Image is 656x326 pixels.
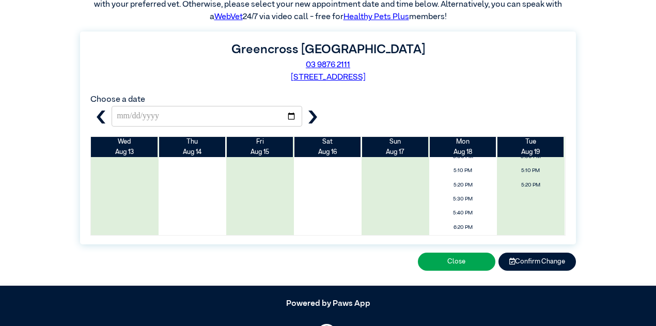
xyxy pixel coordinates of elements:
[226,137,294,157] th: Aug 15
[432,207,494,219] span: 5:40 PM
[80,299,576,309] h5: Powered by Paws App
[159,137,226,157] th: Aug 14
[362,137,429,157] th: Aug 17
[432,193,494,205] span: 5:30 PM
[498,253,576,271] button: Confirm Change
[343,13,409,21] a: Healthy Pets Plus
[497,137,565,157] th: Aug 19
[418,253,495,271] button: Close
[499,179,561,191] span: 5:20 PM
[432,179,494,191] span: 5:20 PM
[432,222,494,234] span: 6:20 PM
[306,61,350,69] a: 03 9876 2111
[91,137,159,157] th: Aug 13
[429,137,497,157] th: Aug 18
[231,43,425,56] label: Greencross [GEOGRAPHIC_DATA]
[214,13,243,21] a: WebVet
[294,137,362,157] th: Aug 16
[499,165,561,177] span: 5:10 PM
[432,165,494,177] span: 5:10 PM
[291,73,366,82] a: [STREET_ADDRESS]
[90,96,145,104] label: Choose a date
